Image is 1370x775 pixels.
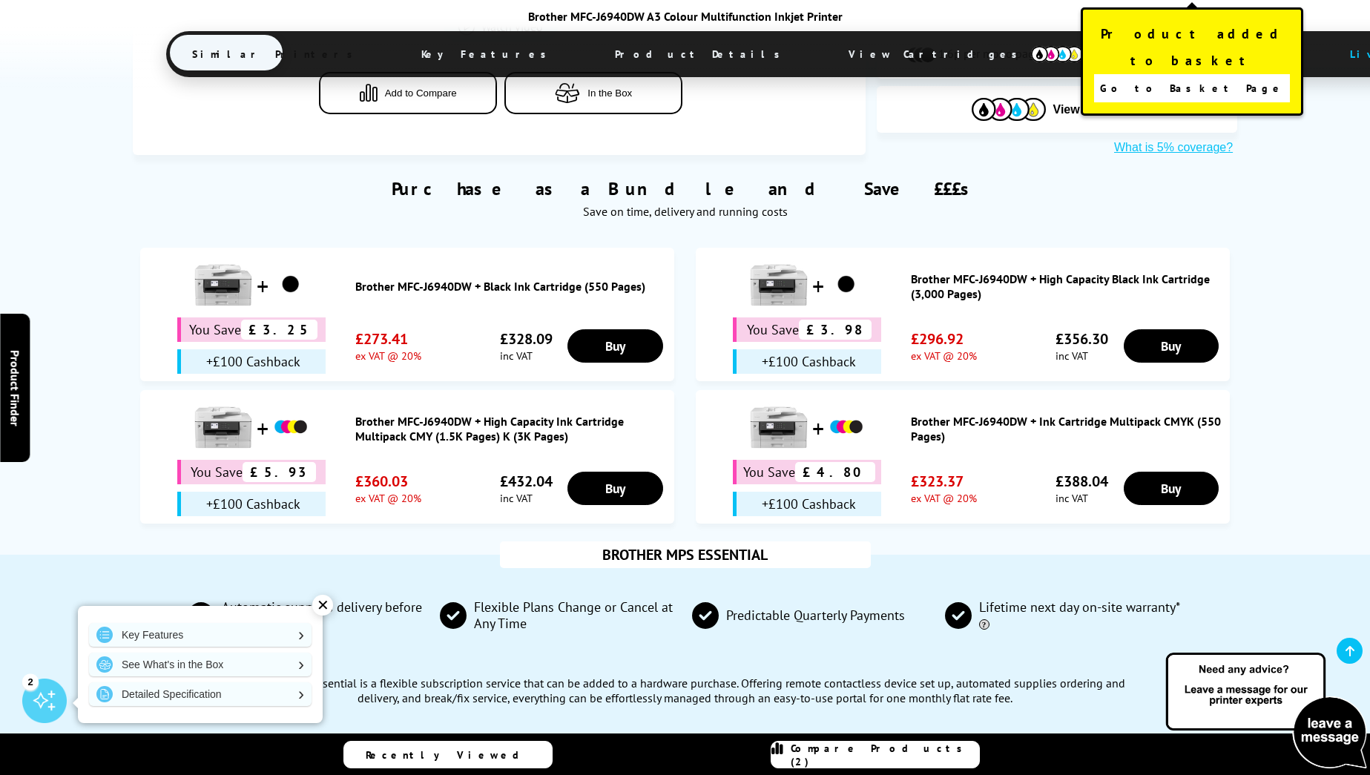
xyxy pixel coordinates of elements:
span: £4.80 [795,462,875,482]
span: Flexible Plans Change or Cancel at Any Time [467,599,677,631]
span: In the Box [587,88,632,99]
span: ex VAT @ 20% [911,349,977,363]
span: ex VAT @ 20% [355,491,421,505]
span: £356.30 [1056,329,1108,349]
div: 2 [22,673,39,690]
img: Brother MFC-J6940DW + High Capacity Black Ink Cartridge (3,000 Pages) [749,255,809,314]
img: Brother MFC-J6940DW + High Capacity Ink Cartridge Multipack CMY (1.5K Pages) K (3K Pages) [194,398,253,457]
a: Brother MFC-J6940DW + High Capacity Ink Cartridge Multipack CMY (1.5K Pages) K (3K Pages) [355,414,667,443]
div: Purchase as a Bundle and Save £££s [133,155,1237,226]
img: Brother MFC-J6940DW + High Capacity Black Ink Cartridge (3,000 Pages) [828,266,865,303]
a: Brother MFC-J6940DW + Black Ink Cartridge (550 Pages) [355,279,667,294]
div: ✕ [312,595,333,616]
img: Brother MFC-J6940DW + Black Ink Cartridge (550 Pages) [194,255,253,314]
span: Lifetime next day on-site warranty* [972,599,1182,631]
div: +£100 Cashback [733,349,881,374]
span: inc VAT [1056,349,1108,363]
a: Buy [567,329,662,363]
a: Key Features [89,623,312,647]
img: Brother MFC-J6940DW + Ink Cartridge Multipack CMYK (550 Pages) [828,409,865,446]
span: £273.41 [355,329,421,349]
div: You Save [733,317,881,342]
span: £323.37 [911,472,977,491]
span: inc VAT [500,349,553,363]
div: You Save [177,460,326,484]
button: View Cartridges [888,97,1226,122]
span: £3.25 [241,320,317,340]
span: £388.04 [1056,472,1108,491]
a: Go to Basket Page [1094,74,1290,102]
span: £360.03 [355,472,421,491]
img: Brother MFC-J6940DW + Black Ink Cartridge (550 Pages) [272,266,309,303]
span: Product Details [593,36,810,72]
span: Product Finder [7,349,22,426]
a: Buy [567,472,662,505]
a: Compare Products (2) [771,741,980,768]
span: £328.09 [500,329,553,349]
span: £296.92 [911,329,977,349]
img: Cartridges [972,98,1046,121]
span: £3.98 [799,320,872,340]
span: £432.04 [500,472,553,491]
span: inc VAT [500,491,553,505]
a: Brother MFC-J6940DW + Ink Cartridge Multipack CMYK (550 Pages) [911,414,1222,443]
span: View Cartridges [1053,103,1143,116]
a: Buy [1124,329,1219,363]
span: £5.93 [243,462,316,482]
span: Recently Viewed [366,748,534,762]
a: See What's in the Box [89,653,312,676]
a: Recently Viewed [343,741,553,768]
span: View Cartridges [826,35,1053,73]
span: Compare Products (2) [791,742,979,768]
span: Add to Compare [385,88,457,99]
div: Brother MFC-J6940DW A3 Colour Multifunction Inkjet Printer [166,9,1205,24]
img: cmyk-icon.svg [1031,46,1083,62]
a: Brother MFC-J6940DW + High Capacity Black Ink Cartridge (3,000 Pages) [911,271,1222,301]
div: You Save [177,317,326,342]
span: Predictable Quarterly Payments [719,607,905,624]
div: +£100 Cashback [733,492,881,516]
button: What is 5% coverage? [1110,140,1237,155]
img: Brother MFC-J6940DW + High Capacity Ink Cartridge Multipack CMY (1.5K Pages) K (3K Pages) [272,409,309,446]
span: inc VAT [1056,491,1108,505]
span: ex VAT @ 20% [911,491,977,505]
span: What’s in the Box? [1070,36,1319,72]
span: ex VAT @ 20% [355,349,421,363]
img: Brother MFC-J6940DW + Ink Cartridge Multipack CMYK (550 Pages) [749,398,809,457]
button: In the Box [504,72,682,114]
button: Add to Compare [319,72,497,114]
div: Product added to basket [1081,7,1303,116]
span: Similar Printers [170,36,383,72]
div: +£100 Cashback [177,349,326,374]
div: +£100 Cashback [177,492,326,516]
span: Key Features [399,36,576,72]
a: Buy [1124,472,1219,505]
div: You Save [733,460,881,484]
div: Save on time, delivery and running costs [151,204,1219,219]
div: Brother MPS Essential is a flexible subscription service that can be added to a hardware purchase... [243,646,1127,713]
img: Open Live Chat window [1162,650,1370,772]
span: Go to Basket Page [1100,78,1285,99]
a: Detailed Specification [89,682,312,706]
div: BROTHER MPS ESSENTIAL [500,541,871,568]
